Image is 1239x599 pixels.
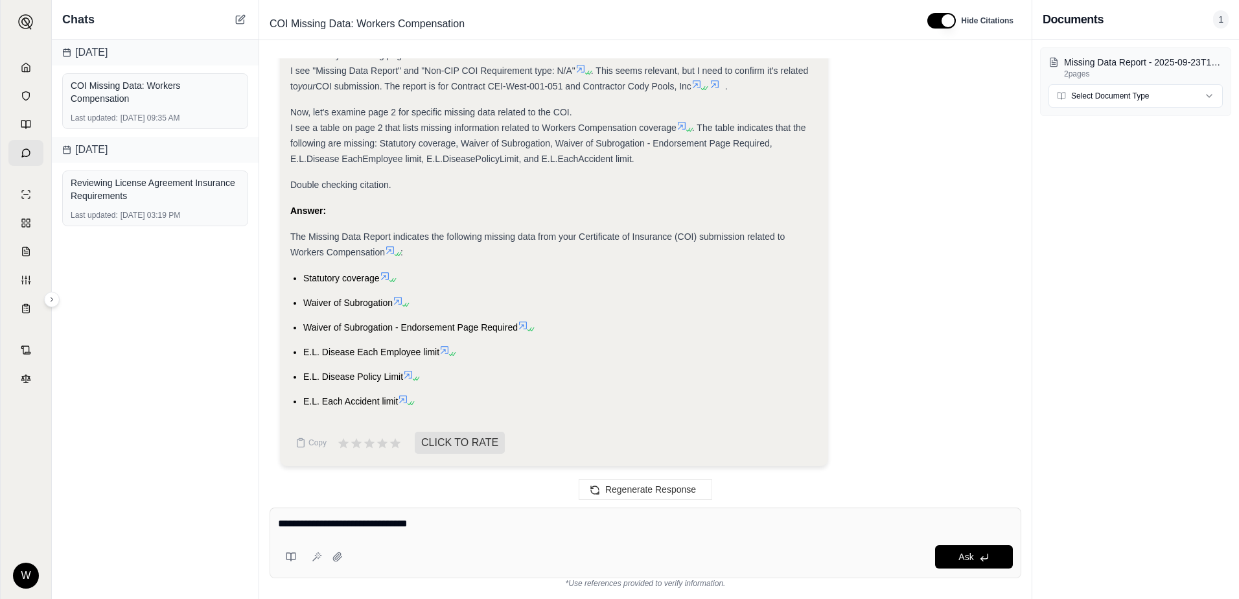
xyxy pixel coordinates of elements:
span: I see "Missing Data Report" and "Non-CIP COI Requirement type: N/A" [290,65,575,76]
button: New Chat [233,12,248,27]
div: *Use references provided to verify information. [270,578,1021,589]
span: I see a table on page 2 that lists missing information related to Workers Compensation coverage [290,123,677,133]
em: your [298,81,316,91]
button: Ask [935,545,1013,569]
div: W [13,563,39,589]
span: Copy [308,438,327,448]
a: Coverage Table [8,296,43,322]
span: Statutory coverage [303,273,380,283]
span: Ask [958,552,973,562]
a: Custom Report [8,267,43,293]
span: Chats [62,10,95,29]
span: Last updated: [71,113,118,123]
span: The Missing Data Report indicates the following missing data from your Certificate of Insurance (... [290,231,785,257]
img: Expand sidebar [18,14,34,30]
div: [DATE] 03:19 PM [71,210,240,220]
span: Now, let's examine page 2 for specific missing data related to the COI. [290,107,572,117]
p: Missing Data Report - 2025-09-23T103951.792 (002).pdf [1064,56,1223,69]
span: : [400,247,403,257]
div: [DATE] [52,40,259,65]
span: 1 [1213,10,1229,29]
div: Reviewing License Agreement Insurance Requirements [71,176,240,202]
strong: Answer: [290,206,326,216]
span: Regenerate Response [605,484,696,495]
span: Hide Citations [961,16,1013,26]
span: Double checking citation. [290,180,391,190]
span: . [725,81,728,91]
span: . The table indicates that the following are missing: Statutory coverage, Waiver of Subrogation, ... [290,123,805,164]
a: Policy Comparisons [8,210,43,236]
span: COI submission. The report is for Contract CEI-West-001-051 and Contractor Cody Pools, Inc [316,81,691,91]
div: [DATE] 09:35 AM [71,113,240,123]
div: Edit Title [264,14,912,34]
a: Documents Vault [8,83,43,109]
span: COI Missing Data: Workers Compensation [264,14,470,34]
button: Expand sidebar [44,292,60,307]
span: E.L. Each Accident limit [303,396,398,406]
button: Expand sidebar [13,9,39,35]
a: Home [8,54,43,80]
a: Contract Analysis [8,337,43,363]
a: Prompt Library [8,112,43,137]
button: Copy [290,430,332,456]
a: Claim Coverage [8,239,43,264]
span: E.L. Disease Each Employee limit [303,347,439,357]
h3: Documents [1043,10,1104,29]
a: Chat [8,140,43,166]
div: [DATE] [52,137,259,163]
span: Waiver of Subrogation [303,298,393,308]
span: Last updated: [71,210,118,220]
p: 2 pages [1064,69,1223,79]
a: Single Policy [8,182,43,207]
span: Waiver of Subrogation - Endorsement Page Required [303,322,518,333]
a: Legal Search Engine [8,366,43,392]
button: Missing Data Report - 2025-09-23T103951.792 (002).pdf2pages [1048,56,1223,79]
span: E.L. Disease Policy Limit [303,371,403,382]
button: Regenerate Response [579,479,712,500]
span: CLICK TO RATE [415,432,505,454]
div: COI Missing Data: Workers Compensation [71,79,240,105]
